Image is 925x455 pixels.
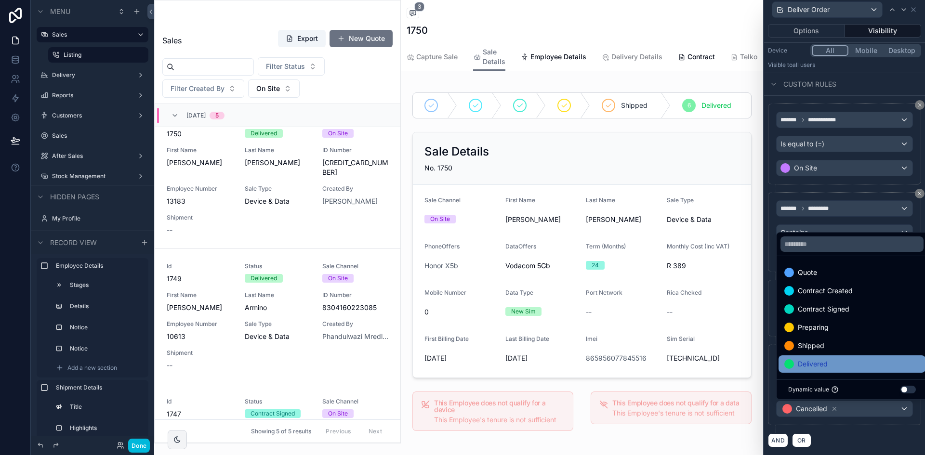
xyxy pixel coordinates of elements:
span: Contract Signed [798,303,849,315]
span: 1747 [167,409,233,419]
span: Shipment [167,349,233,357]
span: Preparing [798,322,829,333]
span: 1749 [167,274,233,284]
span: Device & Data [245,196,311,206]
div: Delivered [251,274,277,283]
span: Created By [322,320,389,328]
span: Sale Channel [322,398,389,405]
span: Status [245,262,311,270]
label: Details [70,302,139,310]
div: On Site [328,409,348,418]
button: New Quote [330,30,393,47]
span: Filter Status [266,62,305,71]
a: Phandulwazi Mredlana [322,332,389,341]
label: Stages [70,281,139,289]
a: Customers [52,112,129,119]
span: Sale Type [245,320,311,328]
span: Armino [245,303,311,312]
a: Telkom Contract [730,48,793,67]
span: Delivery Details [611,52,662,62]
div: On Site [328,129,348,138]
label: Title [70,403,139,411]
span: Last Name [245,291,311,299]
button: Export [278,30,326,47]
span: -- [167,361,172,370]
span: Sale Type [245,185,311,193]
label: My Profile [52,215,143,222]
a: Delivery Details [602,48,662,67]
button: Select Button [248,79,300,98]
span: Capture Sale [416,52,458,62]
a: Capture Sale [407,48,458,67]
span: ID Number [322,146,389,154]
span: First Name [167,291,233,299]
label: Sales [52,31,129,39]
button: Done [128,439,150,453]
button: Select Button [162,79,244,98]
span: Employee Number [167,320,233,328]
span: Delivered [798,358,828,370]
div: 5 [215,112,219,119]
span: 1750 [167,129,233,139]
span: On Site [256,84,280,93]
span: [PERSON_NAME] [245,158,311,168]
span: [PERSON_NAME] [322,196,378,206]
span: Shipment [167,214,233,221]
span: Sale Details [483,47,505,66]
h1: 1750 [407,24,428,37]
label: Notice [70,324,139,331]
div: On Site [328,274,348,283]
span: Record view [50,238,97,247]
label: After Sales [52,152,129,160]
span: 3 [414,2,424,12]
span: Created By [322,185,389,193]
span: Shipped [798,340,824,351]
div: Delivered [251,129,277,138]
label: Shipment Details [56,384,141,391]
span: [PERSON_NAME] [167,303,233,312]
span: Filter Created By [171,84,225,93]
span: Employee Details [530,52,586,62]
a: Id1749StatusDeliveredSale ChannelOn SiteFirst Name[PERSON_NAME]Last NameArminoID Number8304160223... [155,249,400,384]
a: Sales [52,132,143,140]
button: Select Button [258,57,325,76]
a: Employee Details [521,48,586,67]
div: Contract Signed [251,409,295,418]
span: [PERSON_NAME] [167,158,233,168]
span: Contract Created [798,285,853,297]
label: Listing [64,51,143,59]
span: -- [167,225,172,235]
span: Employee Number [167,185,233,193]
span: Dynamic value [788,386,829,393]
div: scrollable content [31,254,154,436]
label: Reports [52,91,129,99]
span: [DATE] [186,112,206,119]
span: Menu [50,7,70,16]
label: Delivery [52,71,129,79]
span: Sales [162,35,182,46]
label: Employee Details [56,262,141,270]
span: Sale Channel [322,262,389,270]
span: First Name [167,146,233,154]
span: Id [167,398,233,405]
span: 13183 [167,196,233,206]
span: Device & Data [245,332,311,341]
span: Hidden pages [50,192,99,202]
span: 10613 [167,332,233,341]
label: Highlights [70,424,139,432]
span: Last Name [245,146,311,154]
label: Stock Management [52,172,129,180]
span: [CREDIT_CARD_NUMBER] [322,158,389,177]
a: Id1750StatusDeliveredSale ChannelOn SiteFirst Name[PERSON_NAME]Last Name[PERSON_NAME]ID Number[CR... [155,104,400,249]
span: Status [245,398,311,405]
span: Contract [687,52,715,62]
span: Id [167,262,233,270]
